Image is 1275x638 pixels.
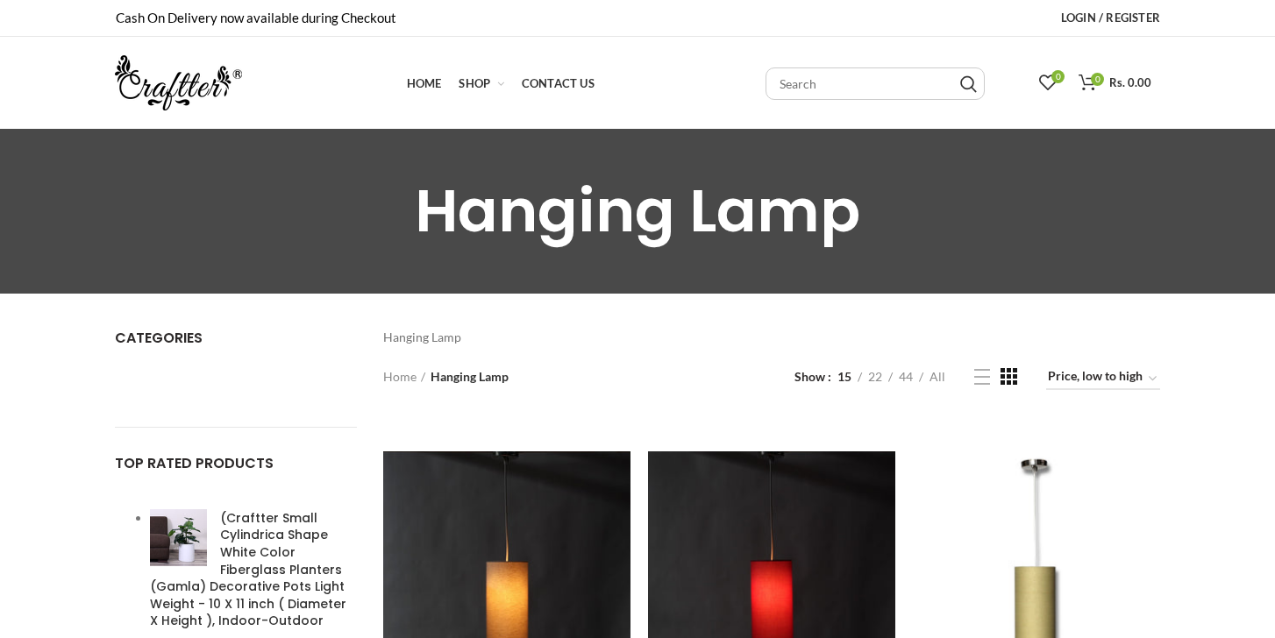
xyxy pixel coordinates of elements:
span: Hanging Lamp [431,369,509,384]
span: 22 [868,369,882,384]
span: Rs. 0.00 [1109,75,1151,89]
a: 22 [862,368,888,386]
span: 44 [899,369,913,384]
div: Hanging Lamp [383,329,1161,346]
span: Home [407,76,442,90]
span: All [930,369,945,384]
span: 0 [1091,73,1104,86]
a: Shop [450,66,512,101]
a: All [923,368,951,386]
span: TOP RATED PRODUCTS [115,453,274,473]
a: Contact Us [513,66,603,101]
a: 0 [1030,66,1065,101]
span: Login / Register [1061,11,1160,25]
a: Home [383,368,425,386]
a: 15 [831,368,858,386]
span: Categories [115,328,203,348]
span: 0 [1051,70,1065,83]
span: 15 [837,369,851,384]
input: Search [960,75,977,93]
input: Search [766,67,985,100]
img: craftter.com [115,55,242,110]
span: Shop [459,76,490,90]
span: Hanging Lamp [415,169,860,252]
a: Home [398,66,451,101]
a: (Craftter Small Cylindrica Shape White Color Fiberglass Planters (Gamla) Decorative Pots Light We... [150,509,357,629]
span: Show [794,368,831,386]
span: (Craftter Small Cylindrica Shape White Color Fiberglass Planters (Gamla) Decorative Pots Light We... [150,509,346,630]
a: 0 Rs. 0.00 [1070,66,1160,101]
a: 44 [893,368,919,386]
span: Contact Us [522,76,595,90]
